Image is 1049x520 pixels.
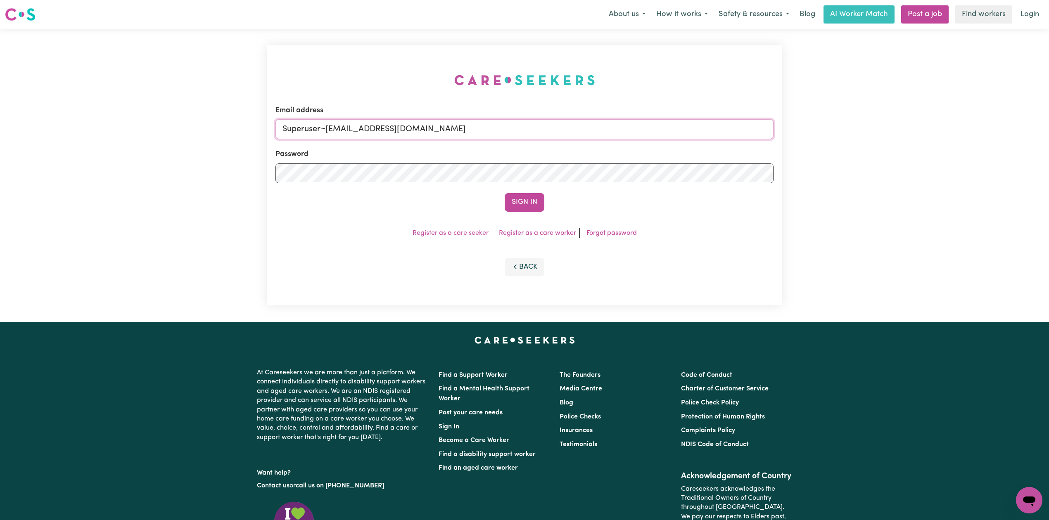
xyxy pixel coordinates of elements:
h2: Acknowledgement of Country [681,471,792,481]
a: Forgot password [586,230,637,236]
a: The Founders [560,372,600,378]
a: Find a disability support worker [439,451,536,458]
a: Login [1016,5,1044,24]
a: Testimonials [560,441,597,448]
button: Back [505,258,544,276]
a: Protection of Human Rights [681,414,765,420]
a: Find workers [955,5,1012,24]
a: Insurances [560,427,593,434]
a: Police Checks [560,414,601,420]
a: AI Worker Match [824,5,895,24]
a: Find a Mental Health Support Worker [439,385,529,402]
img: Careseekers logo [5,7,36,22]
a: Register as a care seeker [413,230,489,236]
a: Sign In [439,423,459,430]
button: Sign In [505,193,544,211]
a: Contact us [257,482,290,489]
a: Post a job [901,5,949,24]
p: Want help? [257,465,429,477]
a: Charter of Customer Service [681,385,769,392]
iframe: Button to launch messaging window [1016,487,1042,513]
p: or [257,478,429,494]
a: Police Check Policy [681,399,739,406]
a: Post your care needs [439,409,503,416]
label: Email address [275,105,323,116]
button: How it works [651,6,713,23]
a: call us on [PHONE_NUMBER] [296,482,384,489]
button: About us [603,6,651,23]
a: Careseekers logo [5,5,36,24]
a: NDIS Code of Conduct [681,441,749,448]
button: Safety & resources [713,6,795,23]
a: Become a Care Worker [439,437,509,444]
a: Blog [560,399,573,406]
p: At Careseekers we are more than just a platform. We connect individuals directly to disability su... [257,365,429,445]
a: Media Centre [560,385,602,392]
label: Password [275,149,309,160]
a: Register as a care worker [499,230,576,236]
a: Find an aged care worker [439,465,518,471]
a: Blog [795,5,820,24]
a: Complaints Policy [681,427,735,434]
input: Email address [275,119,774,139]
a: Find a Support Worker [439,372,508,378]
a: Code of Conduct [681,372,732,378]
a: Careseekers home page [475,337,575,343]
